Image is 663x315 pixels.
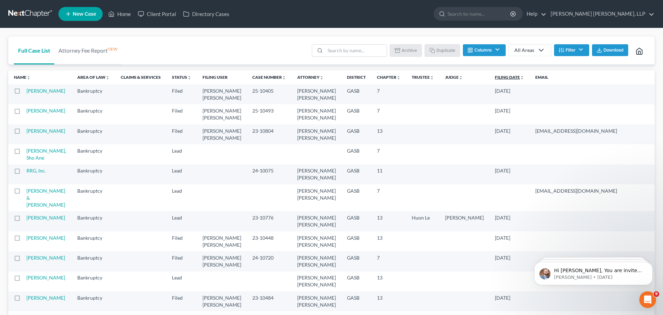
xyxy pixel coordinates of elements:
[26,76,31,80] i: unfold_more
[524,247,663,296] iframe: Intercom notifications message
[72,184,115,211] td: Bankruptcy
[247,291,292,311] td: 23-10484
[371,271,406,291] td: 13
[396,76,401,80] i: unfold_more
[292,84,341,104] td: [PERSON_NAME] [PERSON_NAME]
[292,271,341,291] td: [PERSON_NAME] [PERSON_NAME]
[247,231,292,251] td: 23-10448
[319,76,324,80] i: unfold_more
[166,164,197,184] td: Lead
[72,251,115,271] td: Bankruptcy
[172,75,191,80] a: Statusunfold_more
[341,144,371,164] td: GASB
[197,231,247,251] td: [PERSON_NAME] [PERSON_NAME]
[371,124,406,144] td: 13
[489,291,530,311] td: [DATE]
[115,70,166,84] th: Claims & Services
[197,84,247,104] td: [PERSON_NAME] [PERSON_NAME]
[341,251,371,271] td: GASB
[520,76,524,80] i: unfold_more
[489,251,530,271] td: [DATE]
[341,184,371,211] td: GASB
[341,291,371,311] td: GASB
[514,47,534,54] div: All Areas
[72,164,115,184] td: Bankruptcy
[448,7,511,20] input: Search by name...
[341,164,371,184] td: GASB
[197,70,247,84] th: Filing User
[292,231,341,251] td: [PERSON_NAME] [PERSON_NAME]
[166,144,197,164] td: Lead
[72,84,115,104] td: Bankruptcy
[166,124,197,144] td: Filed
[371,291,406,311] td: 13
[495,75,524,80] a: Filing Dateunfold_more
[252,75,286,80] a: Case Numberunfold_more
[197,251,247,271] td: [PERSON_NAME] [PERSON_NAME]
[371,231,406,251] td: 13
[26,188,65,208] a: [PERSON_NAME] & [PERSON_NAME]
[292,164,341,184] td: [PERSON_NAME] [PERSON_NAME]
[292,291,341,311] td: [PERSON_NAME] [PERSON_NAME]
[26,88,65,94] a: [PERSON_NAME]
[72,231,115,251] td: Bankruptcy
[73,11,96,17] span: New Case
[523,8,546,20] a: Help
[292,184,341,211] td: [PERSON_NAME] [PERSON_NAME]
[603,47,624,53] span: Download
[247,164,292,184] td: 24-10075
[547,8,654,20] a: [PERSON_NAME] [PERSON_NAME], LLP
[72,104,115,124] td: Bankruptcy
[445,75,463,80] a: Judgeunfold_more
[459,76,463,80] i: unfold_more
[26,275,65,281] a: [PERSON_NAME]
[26,108,65,114] a: [PERSON_NAME]
[292,104,341,124] td: [PERSON_NAME] [PERSON_NAME]
[247,251,292,271] td: 24-10720
[292,211,341,231] td: [PERSON_NAME] [PERSON_NAME]
[26,148,66,161] a: [PERSON_NAME], Sho Ane
[341,84,371,104] td: GASB
[412,75,434,80] a: Trusteeunfold_more
[341,271,371,291] td: GASB
[406,211,440,231] td: Huon Le
[166,84,197,104] td: Filed
[325,45,387,56] input: Search by name...
[166,184,197,211] td: Lead
[292,124,341,144] td: [PERSON_NAME] [PERSON_NAME]
[292,251,341,271] td: [PERSON_NAME] [PERSON_NAME]
[341,124,371,144] td: GASB
[371,251,406,271] td: 7
[371,84,406,104] td: 7
[489,211,530,231] td: [DATE]
[166,291,197,311] td: Filed
[247,211,292,231] td: 23-10776
[371,211,406,231] td: 13
[489,164,530,184] td: [DATE]
[134,8,180,20] a: Client Portal
[371,184,406,211] td: 7
[592,44,628,56] button: Download
[72,211,115,231] td: Bankruptcy
[105,76,110,80] i: unfold_more
[371,164,406,184] td: 11
[440,211,489,231] td: [PERSON_NAME]
[26,255,65,261] a: [PERSON_NAME]
[166,251,197,271] td: Filed
[72,291,115,311] td: Bankruptcy
[14,75,31,80] a: Nameunfold_more
[166,271,197,291] td: Lead
[297,75,324,80] a: Attorneyunfold_more
[489,231,530,251] td: [DATE]
[14,37,54,64] a: Full Case List
[180,8,233,20] a: Directory Cases
[54,37,121,64] a: Attorney Fee ReportNEW
[26,235,65,241] a: [PERSON_NAME]
[489,124,530,144] td: [DATE]
[166,104,197,124] td: Filed
[166,211,197,231] td: Lead
[341,70,371,84] th: District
